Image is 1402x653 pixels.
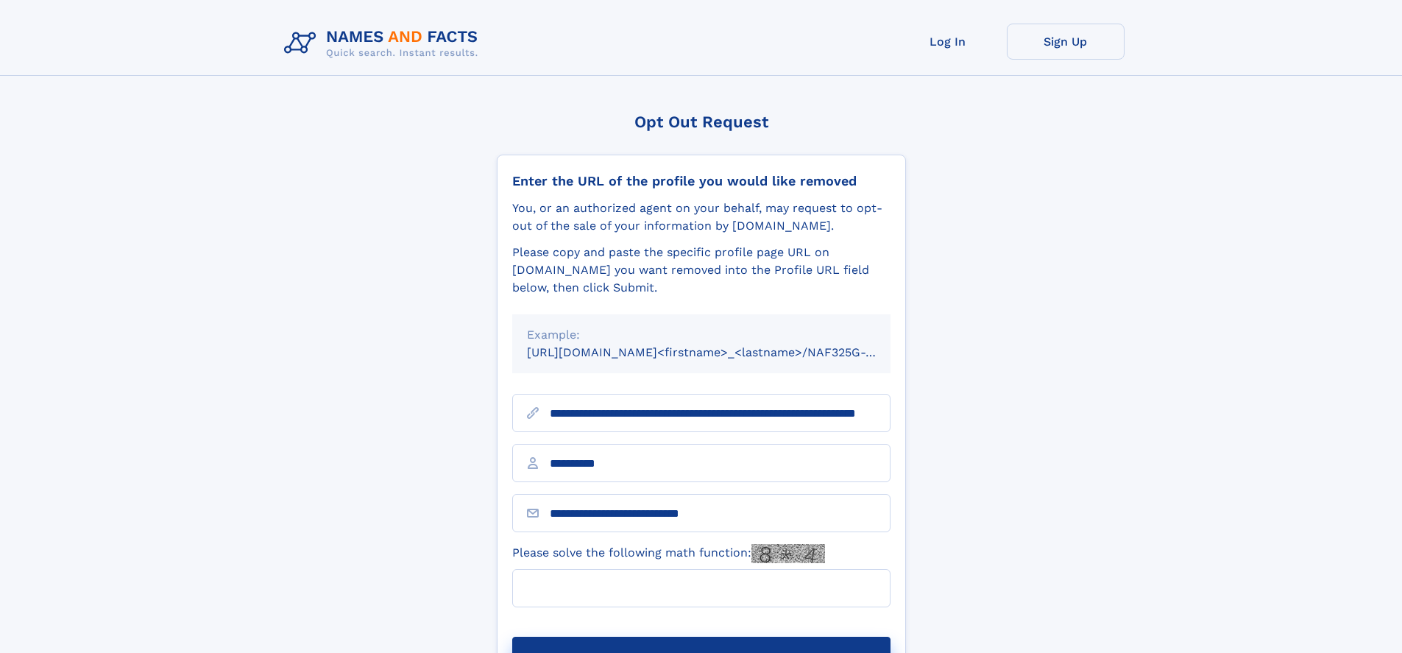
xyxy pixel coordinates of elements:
div: Opt Out Request [497,113,906,131]
label: Please solve the following math function: [512,544,825,563]
div: Example: [527,326,876,344]
a: Sign Up [1007,24,1125,60]
div: You, or an authorized agent on your behalf, may request to opt-out of the sale of your informatio... [512,200,891,235]
div: Please copy and paste the specific profile page URL on [DOMAIN_NAME] you want removed into the Pr... [512,244,891,297]
div: Enter the URL of the profile you would like removed [512,173,891,189]
small: [URL][DOMAIN_NAME]<firstname>_<lastname>/NAF325G-xxxxxxxx [527,345,918,359]
img: Logo Names and Facts [278,24,490,63]
a: Log In [889,24,1007,60]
